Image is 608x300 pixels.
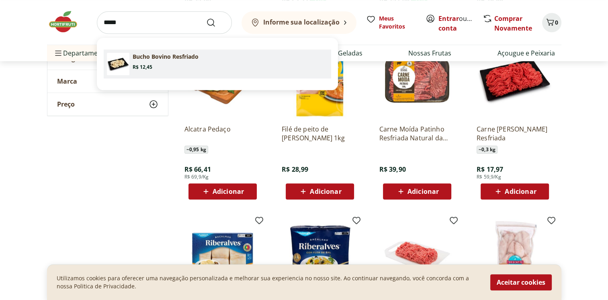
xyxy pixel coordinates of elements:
[407,188,439,195] span: Adicionar
[282,219,358,295] img: Bacalhau Dessalgado Morhua Congelado Riberalves 400G
[206,18,225,27] button: Submit Search
[490,274,552,290] button: Aceitar cookies
[379,14,416,31] span: Meus Favoritos
[97,11,232,34] input: search
[213,188,244,195] span: Adicionar
[57,78,77,86] span: Marca
[477,174,501,180] span: R$ 59,9/Kg
[481,183,549,199] button: Adicionar
[184,125,261,142] a: Alcatra Pedaço
[438,14,474,33] span: ou
[107,53,129,75] img: Principal
[188,183,257,199] button: Adicionar
[47,70,168,93] button: Marca
[505,188,536,195] span: Adicionar
[438,14,459,23] a: Entrar
[477,146,497,154] span: ~ 0,3 kg
[379,165,405,174] span: R$ 39,90
[282,165,308,174] span: R$ 28,99
[555,18,558,26] span: 0
[310,188,341,195] span: Adicionar
[184,165,211,174] span: R$ 66,41
[184,174,209,180] span: R$ 69,9/Kg
[477,125,553,142] a: Carne [PERSON_NAME] Resfriada
[542,13,561,32] button: Carrinho
[383,183,451,199] button: Adicionar
[263,18,340,27] b: Informe sua localização
[477,42,553,118] img: Carne Moída Bovina Resfriada
[133,64,152,70] span: R$ 12,45
[53,43,111,63] span: Departamentos
[477,219,553,295] img: Filé de Tilápia Congelada Frescatto 500g
[408,48,451,58] a: Nossas Frutas
[379,125,455,142] a: Carne Moída Patinho Resfriada Natural da Terra 500g
[57,101,75,109] span: Preço
[494,14,532,33] a: Comprar Novamente
[184,219,261,295] img: Lombo de bacalhau congelado Riberalves 800g
[497,48,555,58] a: Açougue e Peixaria
[379,219,455,295] img: Patinho Moído
[133,53,199,61] p: Bucho Bovino Resfriado
[366,14,416,31] a: Meus Favoritos
[379,42,455,118] img: Carne Moída Patinho Resfriada Natural da Terra 500g
[438,14,483,33] a: Criar conta
[282,125,358,142] a: Filé de peito de [PERSON_NAME] 1kg
[286,183,354,199] button: Adicionar
[242,11,356,34] button: Informe sua localização
[184,146,208,154] span: ~ 0,95 kg
[477,165,503,174] span: R$ 17,97
[57,274,481,290] p: Utilizamos cookies para oferecer uma navegação personalizada e melhorar sua experiencia no nosso ...
[47,10,87,34] img: Hortifruti
[47,93,168,116] button: Preço
[53,43,63,63] button: Menu
[104,49,331,78] a: PrincipalBucho Bovino ResfriadoR$ 12,45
